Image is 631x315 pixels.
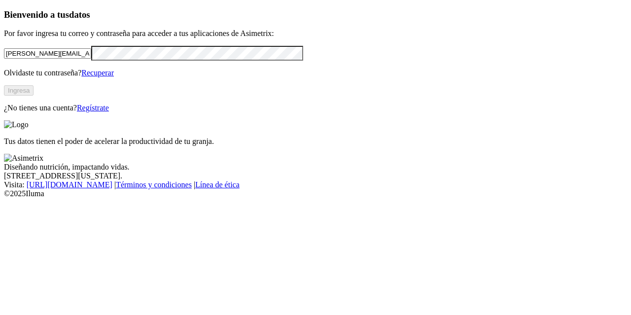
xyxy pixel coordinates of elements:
[27,180,112,189] a: [URL][DOMAIN_NAME]
[4,163,627,172] div: Diseñando nutrición, impactando vidas.
[4,69,627,77] p: Olvidaste tu contraseña?
[4,120,29,129] img: Logo
[4,180,627,189] div: Visita : | |
[4,154,43,163] img: Asimetrix
[77,104,109,112] a: Regístrate
[4,29,627,38] p: Por favor ingresa tu correo y contraseña para acceder a tus aplicaciones de Asimetrix:
[4,104,627,112] p: ¿No tienes una cuenta?
[4,189,627,198] div: © 2025 Iluma
[4,9,627,20] h3: Bienvenido a tus
[4,48,91,59] input: Tu correo
[4,137,627,146] p: Tus datos tienen el poder de acelerar la productividad de tu granja.
[116,180,192,189] a: Términos y condiciones
[4,172,627,180] div: [STREET_ADDRESS][US_STATE].
[195,180,240,189] a: Línea de ética
[4,85,34,96] button: Ingresa
[69,9,90,20] span: datos
[81,69,114,77] a: Recuperar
